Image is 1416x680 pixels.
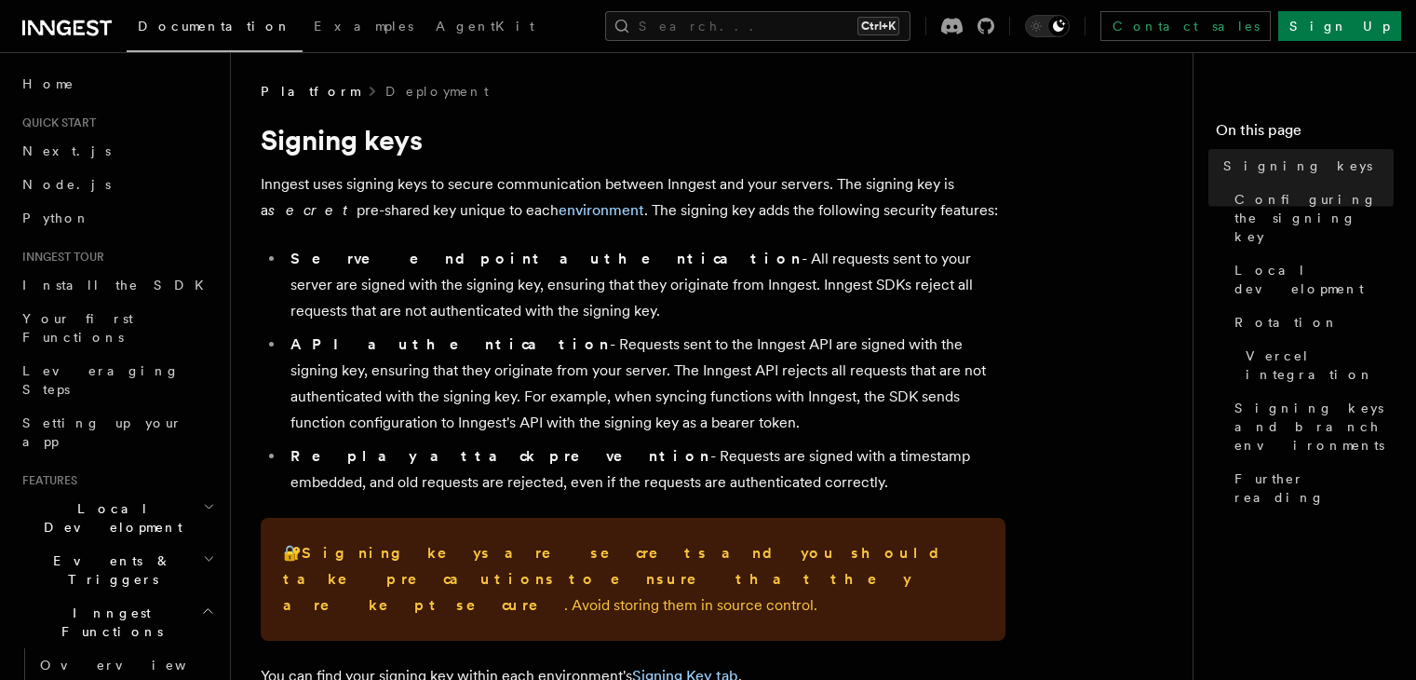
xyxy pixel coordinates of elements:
[15,250,104,265] span: Inngest tour
[22,211,90,225] span: Python
[285,332,1005,436] li: - Requests sent to the Inngest API are signed with the signing key, ensuring that they originate ...
[22,177,111,192] span: Node.js
[268,201,357,219] em: secret
[1216,149,1394,183] a: Signing keys
[436,19,534,34] span: AgentKit
[1234,190,1394,246] span: Configuring the signing key
[1278,11,1401,41] a: Sign Up
[290,250,802,267] strong: Serve endpoint authentication
[40,658,232,673] span: Overview
[1227,306,1394,339] a: Rotation
[1216,119,1394,149] h4: On this page
[127,6,303,52] a: Documentation
[385,82,489,101] a: Deployment
[15,604,201,641] span: Inngest Functions
[15,544,219,596] button: Events & Triggers
[285,246,1005,324] li: - All requests sent to your server are signed with the signing key, ensuring that they originate ...
[22,143,111,158] span: Next.js
[1223,156,1372,175] span: Signing keys
[15,302,219,354] a: Your first Functions
[290,447,710,465] strong: Replay attack prevention
[1227,391,1394,462] a: Signing keys and branch environments
[15,551,203,589] span: Events & Triggers
[15,268,219,302] a: Install the SDK
[138,19,291,34] span: Documentation
[559,201,644,219] a: environment
[1234,469,1394,507] span: Further reading
[1227,253,1394,306] a: Local development
[22,278,215,292] span: Install the SDK
[283,544,954,614] strong: Signing keys are secrets and you should take precautions to ensure that they are kept secure
[1227,462,1394,514] a: Further reading
[15,134,219,168] a: Next.js
[1100,11,1271,41] a: Contact sales
[15,492,219,544] button: Local Development
[22,311,133,345] span: Your first Functions
[1234,399,1394,455] span: Signing keys and branch environments
[1238,339,1394,391] a: Vercel integration
[605,11,910,41] button: Search...Ctrl+K
[15,201,219,235] a: Python
[22,415,182,449] span: Setting up your app
[22,363,180,397] span: Leveraging Steps
[261,171,1005,224] p: Inngest uses signing keys to secure communication between Inngest and your servers. The signing k...
[15,499,203,537] span: Local Development
[22,75,74,93] span: Home
[15,67,219,101] a: Home
[15,168,219,201] a: Node.js
[1234,261,1394,298] span: Local development
[283,540,983,619] p: 🔐 . Avoid storing them in source control.
[314,19,413,34] span: Examples
[857,17,899,35] kbd: Ctrl+K
[1227,183,1394,253] a: Configuring the signing key
[15,406,219,458] a: Setting up your app
[15,116,96,130] span: Quick start
[15,596,219,648] button: Inngest Functions
[15,473,77,488] span: Features
[425,6,546,50] a: AgentKit
[1234,313,1339,332] span: Rotation
[15,354,219,406] a: Leveraging Steps
[303,6,425,50] a: Examples
[261,123,1005,156] h1: Signing keys
[290,335,610,353] strong: API authentication
[285,443,1005,496] li: - Requests are signed with a timestamp embedded, and old requests are rejected, even if the reque...
[1025,15,1070,37] button: Toggle dark mode
[261,82,359,101] span: Platform
[1246,347,1394,384] span: Vercel integration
